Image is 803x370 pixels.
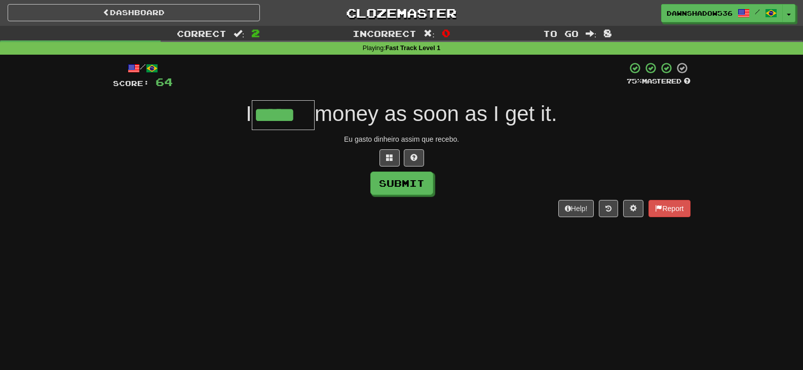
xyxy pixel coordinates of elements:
span: To go [543,28,579,38]
button: Round history (alt+y) [599,200,618,217]
button: Submit [370,172,433,195]
div: / [113,62,173,74]
span: DawnShadow536 [667,9,733,18]
strong: Fast Track Level 1 [386,45,441,52]
a: Dashboard [8,4,260,21]
div: Eu gasto dinheiro assim que recebo. [113,134,691,144]
span: Incorrect [353,28,416,38]
span: : [234,29,245,38]
div: Mastered [627,77,691,86]
span: 2 [251,27,260,39]
span: 64 [156,75,173,88]
span: I [246,102,252,126]
span: Correct [177,28,226,38]
span: / [755,8,760,15]
span: 8 [603,27,612,39]
span: money as soon as I get it. [315,102,557,126]
span: 0 [442,27,450,39]
button: Switch sentence to multiple choice alt+p [379,149,400,167]
span: 75 % [627,77,642,85]
span: : [586,29,597,38]
a: DawnShadow536 / [661,4,783,22]
a: Clozemaster [275,4,527,22]
button: Single letter hint - you only get 1 per sentence and score half the points! alt+h [404,149,424,167]
button: Help! [558,200,594,217]
span: : [424,29,435,38]
button: Report [648,200,690,217]
span: Score: [113,79,149,88]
